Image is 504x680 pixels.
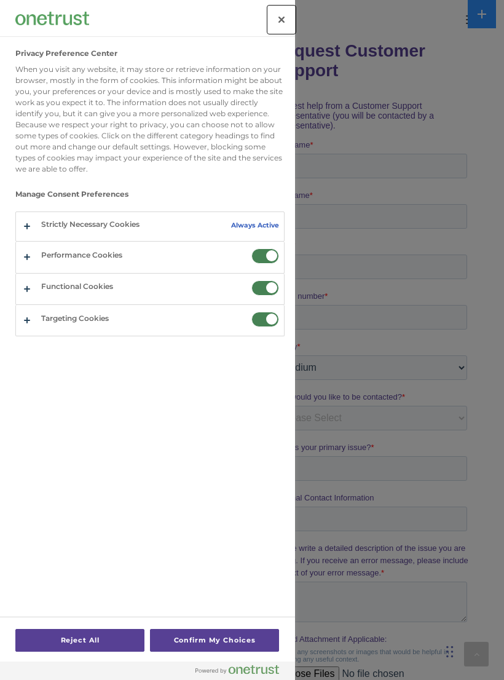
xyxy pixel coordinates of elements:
h3: Manage Consent Preferences [15,190,285,205]
div: Company Logo [15,6,89,31]
button: Confirm My Choices [150,629,279,652]
a: Powered by OneTrust Opens in a new Tab [195,665,289,680]
button: Close [268,6,295,33]
img: Company Logo [15,12,89,25]
h2: Privacy Preference Center [15,49,117,58]
button: Reject All [15,629,144,652]
img: Powered by OneTrust Opens in a new Tab [195,665,279,674]
div: When you visit any website, it may store or retrieve information on your browser, mostly in the f... [15,64,285,175]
